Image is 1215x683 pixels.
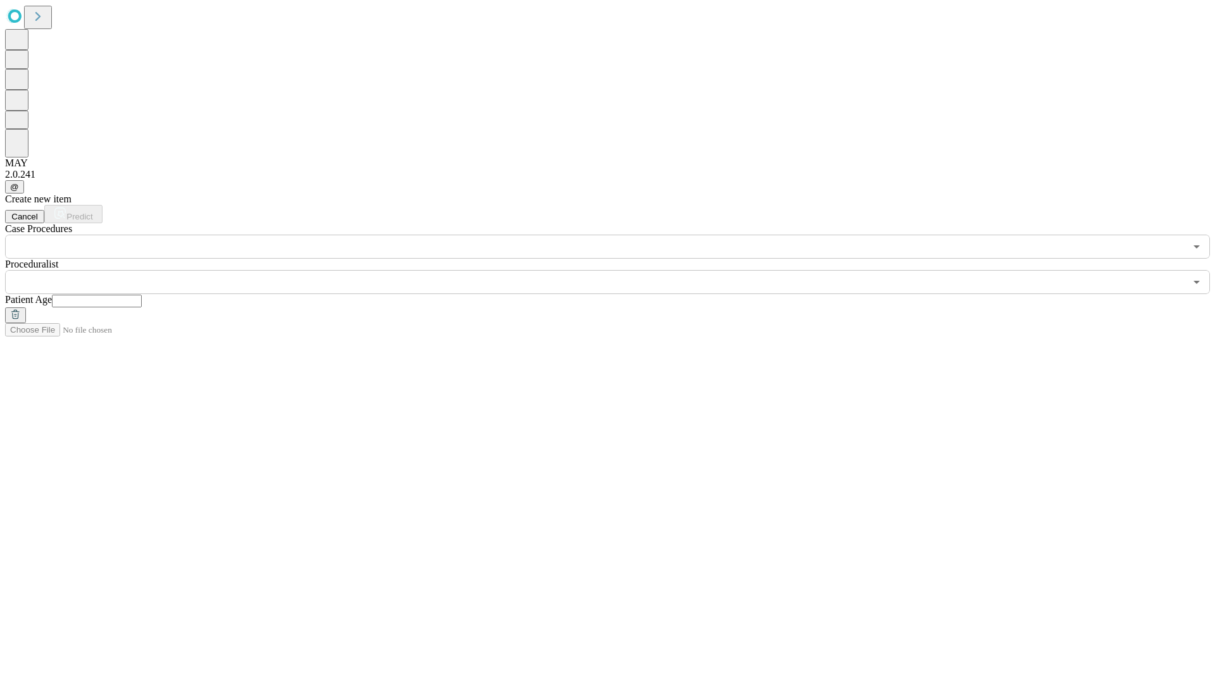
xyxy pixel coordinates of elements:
[5,157,1210,169] div: MAY
[5,294,52,305] span: Patient Age
[10,182,19,192] span: @
[5,259,58,269] span: Proceduralist
[11,212,38,221] span: Cancel
[1188,273,1206,291] button: Open
[44,205,103,223] button: Predict
[66,212,92,221] span: Predict
[5,180,24,194] button: @
[5,169,1210,180] div: 2.0.241
[5,194,72,204] span: Create new item
[5,210,44,223] button: Cancel
[1188,238,1206,255] button: Open
[5,223,72,234] span: Scheduled Procedure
